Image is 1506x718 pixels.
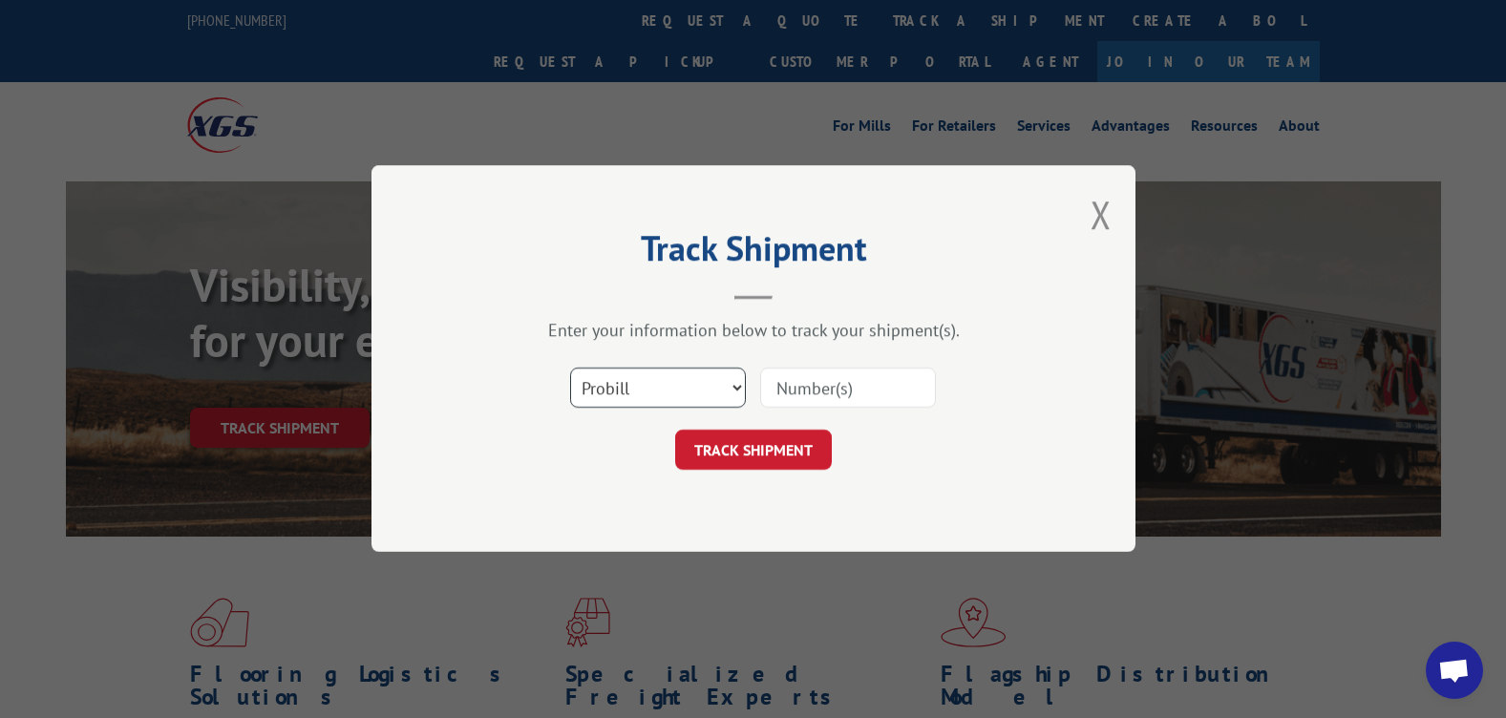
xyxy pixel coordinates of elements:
[1426,642,1483,699] div: Open chat
[1091,189,1112,240] button: Close modal
[675,431,832,471] button: TRACK SHIPMENT
[467,235,1040,271] h2: Track Shipment
[467,320,1040,342] div: Enter your information below to track your shipment(s).
[760,369,936,409] input: Number(s)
